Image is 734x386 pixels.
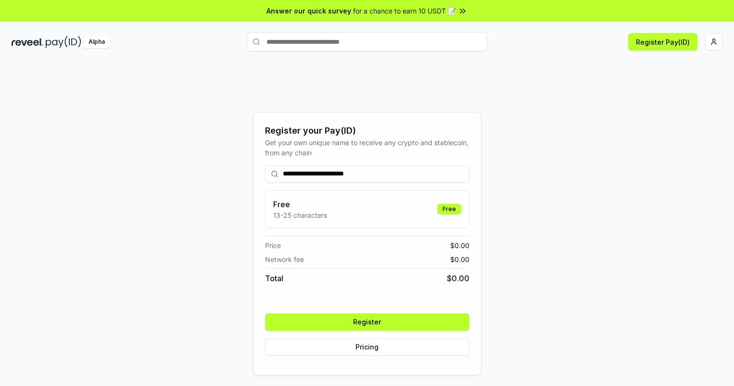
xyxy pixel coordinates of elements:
[437,204,461,214] div: Free
[83,36,110,48] div: Alpha
[265,338,469,356] button: Pricing
[273,210,327,220] p: 13-25 characters
[265,313,469,331] button: Register
[353,6,456,16] span: for a chance to earn 10 USDT 📝
[628,33,697,50] button: Register Pay(ID)
[265,254,304,264] span: Network fee
[265,137,469,158] div: Get your own unique name to receive any crypto and stablecoin, from any chain
[447,273,469,284] span: $ 0.00
[46,36,81,48] img: pay_id
[265,124,469,137] div: Register your Pay(ID)
[265,240,281,250] span: Price
[265,273,283,284] span: Total
[450,240,469,250] span: $ 0.00
[450,254,469,264] span: $ 0.00
[12,36,44,48] img: reveel_dark
[266,6,351,16] span: Answer our quick survey
[273,199,327,210] h3: Free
